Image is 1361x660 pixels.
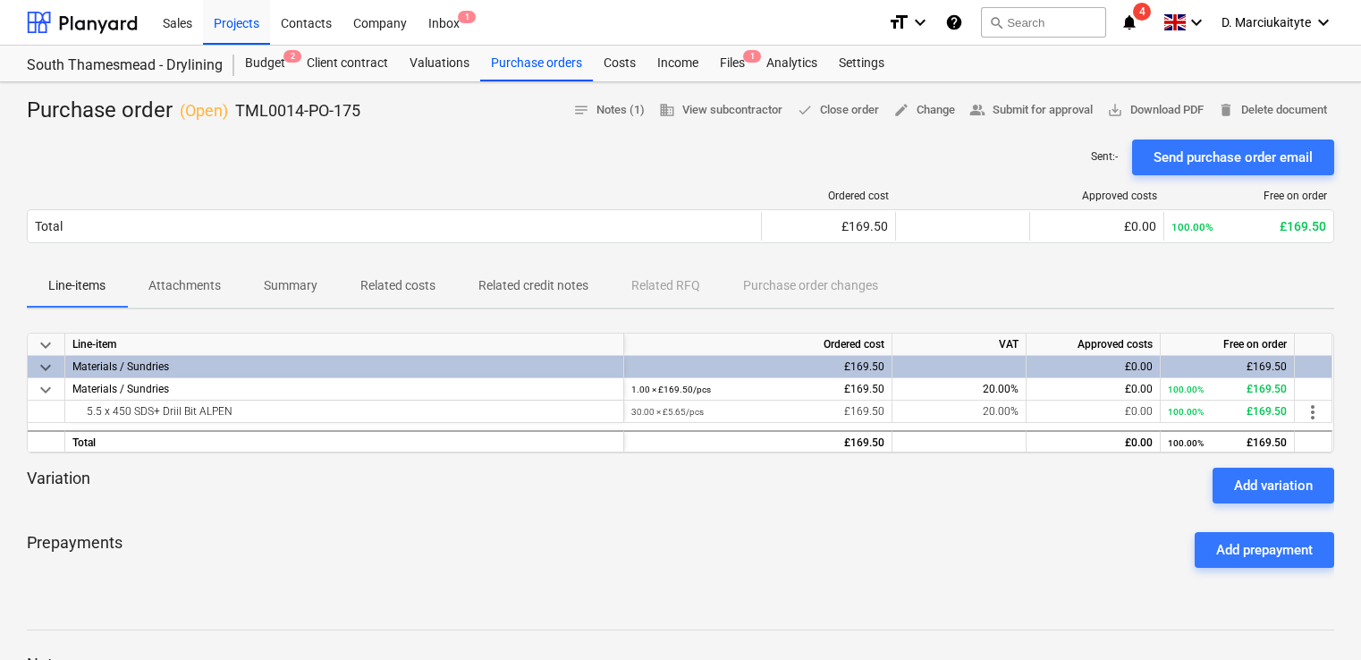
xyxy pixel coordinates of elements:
i: keyboard_arrow_down [1313,12,1334,33]
span: keyboard_arrow_down [35,334,56,356]
div: Approved costs [1027,334,1161,356]
div: 20.00% [892,378,1027,401]
p: Related costs [360,276,435,295]
button: View subcontractor [652,97,790,124]
span: 1 [458,11,476,23]
button: Download PDF [1100,97,1211,124]
button: Delete document [1211,97,1334,124]
div: £0.00 [1034,432,1153,454]
span: 1 [743,50,761,63]
button: Submit for approval [962,97,1100,124]
i: format_size [888,12,909,33]
p: Prepayments [27,532,123,568]
span: done [797,102,813,118]
div: Budget [234,46,296,81]
div: 5.5 x 450 SDS+ Driil Bit ALPEN [72,401,616,422]
span: D. Marciukaityte [1222,15,1311,30]
p: ( Open ) [180,100,228,122]
div: £0.00 [1034,378,1153,401]
a: Income [647,46,709,81]
a: Analytics [756,46,828,81]
div: £169.50 [1168,356,1287,378]
div: £0.00 [1034,401,1153,423]
a: Settings [828,46,895,81]
div: Total [65,430,624,453]
div: £0.00 [1034,356,1153,378]
span: keyboard_arrow_down [35,379,56,401]
a: Valuations [399,46,480,81]
button: Send purchase order email [1132,140,1334,175]
div: £169.50 [1168,401,1287,423]
small: 30.00 × £5.65 / pcs [631,407,704,417]
div: Free on order [1161,334,1295,356]
i: keyboard_arrow_down [1186,12,1207,33]
div: Approved costs [1037,190,1157,202]
span: Delete document [1218,100,1327,121]
small: 100.00% [1168,407,1204,417]
div: Costs [593,46,647,81]
p: Variation [27,468,90,503]
div: Ordered cost [624,334,892,356]
p: Sent : - [1091,149,1118,165]
div: Add variation [1234,474,1313,497]
div: Add prepayment [1216,538,1313,562]
a: Purchase orders [480,46,593,81]
small: 1.00 × £169.50 / pcs [631,385,711,394]
i: keyboard_arrow_down [909,12,931,33]
div: Send purchase order email [1154,146,1313,169]
small: 100.00% [1168,385,1204,394]
span: delete [1218,102,1234,118]
div: Purchase order [27,97,360,125]
div: £169.50 [631,401,884,423]
span: Close order [797,100,879,121]
a: Client contract [296,46,399,81]
div: £169.50 [631,356,884,378]
div: Ordered cost [769,190,889,202]
div: £169.50 [769,219,888,233]
span: 4 [1133,3,1151,21]
div: £169.50 [631,378,884,401]
span: business [659,102,675,118]
i: Knowledge base [945,12,963,33]
div: South Thamesmead - Drylining [27,56,213,75]
span: search [989,15,1003,30]
div: £169.50 [1168,432,1287,454]
a: Files1 [709,46,756,81]
span: save_alt [1107,102,1123,118]
small: 100.00% [1168,438,1204,448]
span: people_alt [969,102,985,118]
button: Notes (1) [566,97,652,124]
div: Materials / Sundries [72,356,616,377]
p: TML0014-PO-175 [235,100,360,122]
span: Change [893,100,955,121]
p: Summary [264,276,317,295]
div: 20.00% [892,401,1027,423]
div: Total [35,219,63,233]
p: Related credit notes [478,276,588,295]
span: notes [573,102,589,118]
button: Add prepayment [1195,532,1334,568]
div: Line-item [65,334,624,356]
div: £0.00 [1037,219,1156,233]
span: more_vert [1302,402,1323,423]
p: Line-items [48,276,106,295]
p: Attachments [148,276,221,295]
div: Files [709,46,756,81]
a: Budget2 [234,46,296,81]
span: keyboard_arrow_down [35,357,56,378]
button: Change [886,97,962,124]
div: £169.50 [631,432,884,454]
span: View subcontractor [659,100,782,121]
i: notifications [1120,12,1138,33]
span: Download PDF [1107,100,1204,121]
span: Notes (1) [573,100,645,121]
span: 2 [283,50,301,63]
span: Submit for approval [969,100,1093,121]
span: edit [893,102,909,118]
div: VAT [892,334,1027,356]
